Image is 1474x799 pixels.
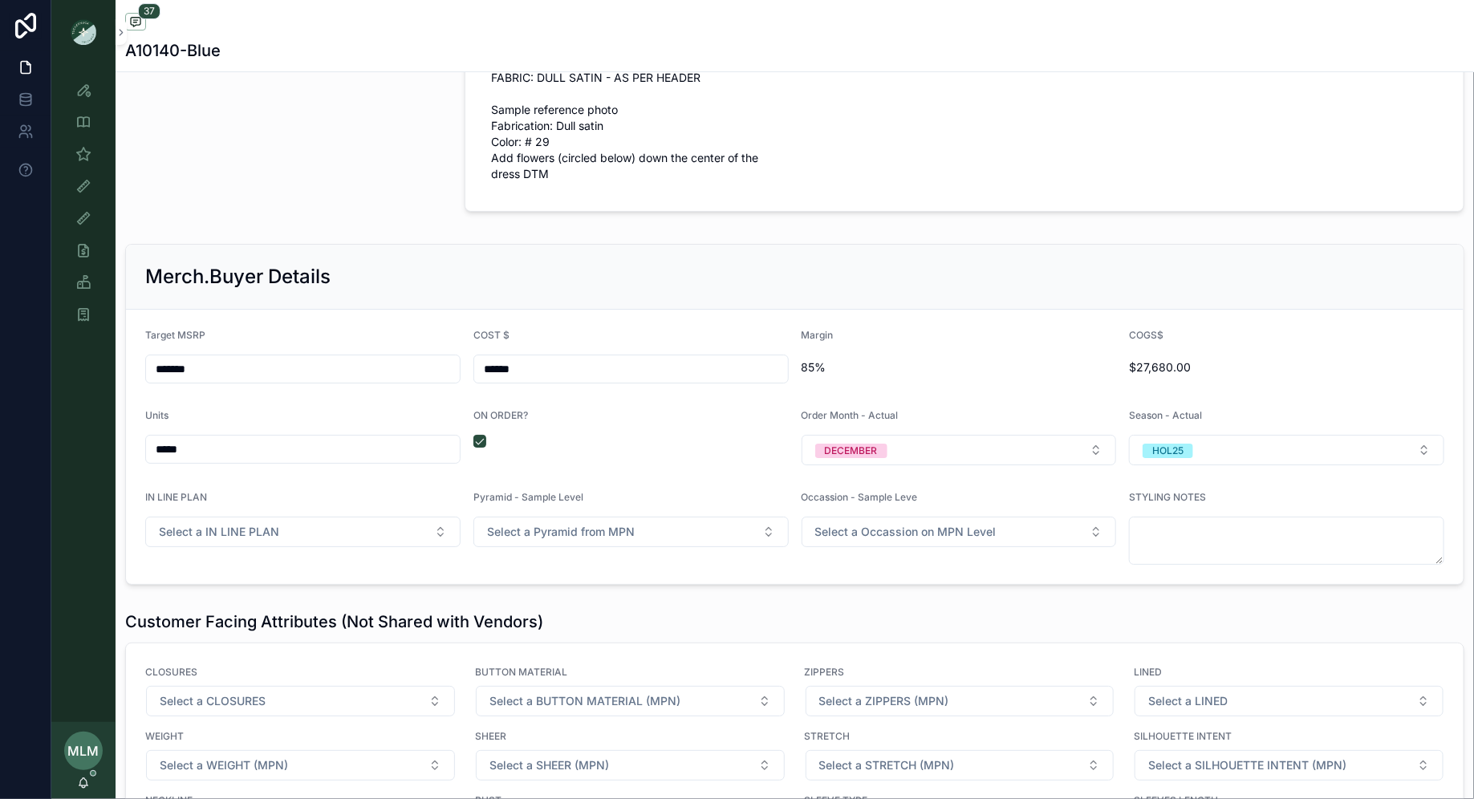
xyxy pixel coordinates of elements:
button: Select Button [1135,686,1444,716]
span: Margin [802,329,834,341]
span: STRETCH [805,730,1115,743]
button: Select Button [802,517,1117,547]
span: $27,680.00 [1129,359,1444,375]
span: 85% [802,359,1117,375]
span: BUTTON MATERIAL [475,666,786,679]
button: Select Button [802,435,1117,465]
span: STYLING NOTES [1129,491,1206,503]
span: Select a SHEER (MPN) [489,757,609,773]
button: Select Button [473,517,789,547]
span: MLM [68,741,99,760]
h1: A10140-Blue [125,39,221,62]
h2: Merch.Buyer Details [145,264,331,290]
span: Target MSRP [145,329,205,341]
div: DECEMBER [825,444,878,458]
span: ON ORDER? [473,409,528,421]
span: Select a STRETCH (MPN) [819,757,955,773]
span: ZIPPERS [805,666,1115,679]
button: Select Button [145,517,461,547]
button: Select Button [146,686,455,716]
span: COST $ [473,329,510,341]
span: SILO: NEW COLOR: #29 FABRIC: DULL SATIN - AS PER HEADER Sample reference photo Fabrication: Dull ... [491,38,786,182]
span: Select a BUTTON MATERIAL (MPN) [489,693,680,709]
span: Units [145,409,169,421]
span: Select a ZIPPERS (MPN) [819,693,949,709]
span: Select a SILHOUETTE INTENT (MPN) [1148,757,1346,773]
span: LINED [1134,666,1444,679]
button: Select Button [806,686,1115,716]
div: scrollable content [51,64,116,350]
span: Season - Actual [1129,409,1202,421]
span: SILHOUETTE INTENT [1134,730,1444,743]
button: Select Button [806,750,1115,781]
button: Select Button [476,686,785,716]
span: 37 [138,3,160,19]
div: HOL25 [1152,444,1184,458]
span: Select a CLOSURES [160,693,266,709]
button: 37 [125,13,146,33]
span: Select a IN LINE PLAN [159,524,279,540]
h1: Customer Facing Attributes (Not Shared with Vendors) [125,610,543,633]
span: Order Month - Actual [802,409,899,421]
span: COGS$ [1129,329,1163,341]
span: Select a LINED [1148,693,1228,709]
span: WEIGHT [145,730,456,743]
button: Select Button [1135,750,1444,781]
button: Select Button [1129,435,1444,465]
button: Select Button [476,750,785,781]
span: Pyramid - Sample Level [473,491,583,503]
span: Select a Occassion on MPN Level [815,524,997,540]
img: App logo [71,19,96,45]
span: IN LINE PLAN [145,491,207,503]
span: Select a Pyramid from MPN [487,524,635,540]
span: CLOSURES [145,666,456,679]
span: SHEER [475,730,786,743]
span: Select a WEIGHT (MPN) [160,757,288,773]
button: Select Button [146,750,455,781]
span: Occassion - Sample Leve [802,491,918,503]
